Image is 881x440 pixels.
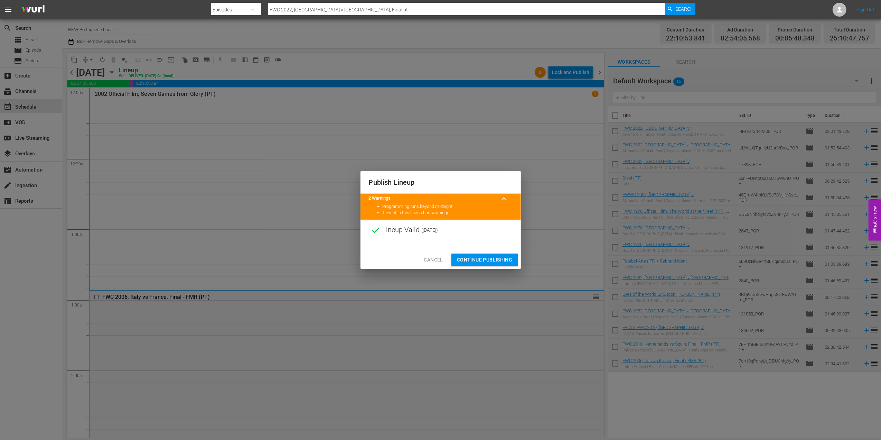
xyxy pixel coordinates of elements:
span: Continue Publishing [457,256,513,264]
button: Cancel [418,254,448,266]
title: 2 Warnings [369,195,496,202]
li: 1 event in this lineup has warnings. [383,210,513,216]
span: keyboard_arrow_up [500,194,508,203]
span: Search [675,3,694,15]
a: Sign Out [856,7,874,12]
button: keyboard_arrow_up [496,190,513,207]
button: Continue Publishing [451,254,518,266]
span: menu [4,6,12,14]
h2: Publish Lineup [369,177,513,188]
span: Cancel [424,256,443,264]
button: Open Feedback Widget [869,200,881,241]
li: Programming runs beyond midnight [383,203,513,210]
span: ( [DATE] ) [422,225,438,235]
img: ans4CAIJ8jUAAAAAAAAAAAAAAAAAAAAAAAAgQb4GAAAAAAAAAAAAAAAAAAAAAAAAJMjXAAAAAAAAAAAAAAAAAAAAAAAAgAT5G... [17,2,50,18]
div: Lineup Valid [360,220,521,240]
